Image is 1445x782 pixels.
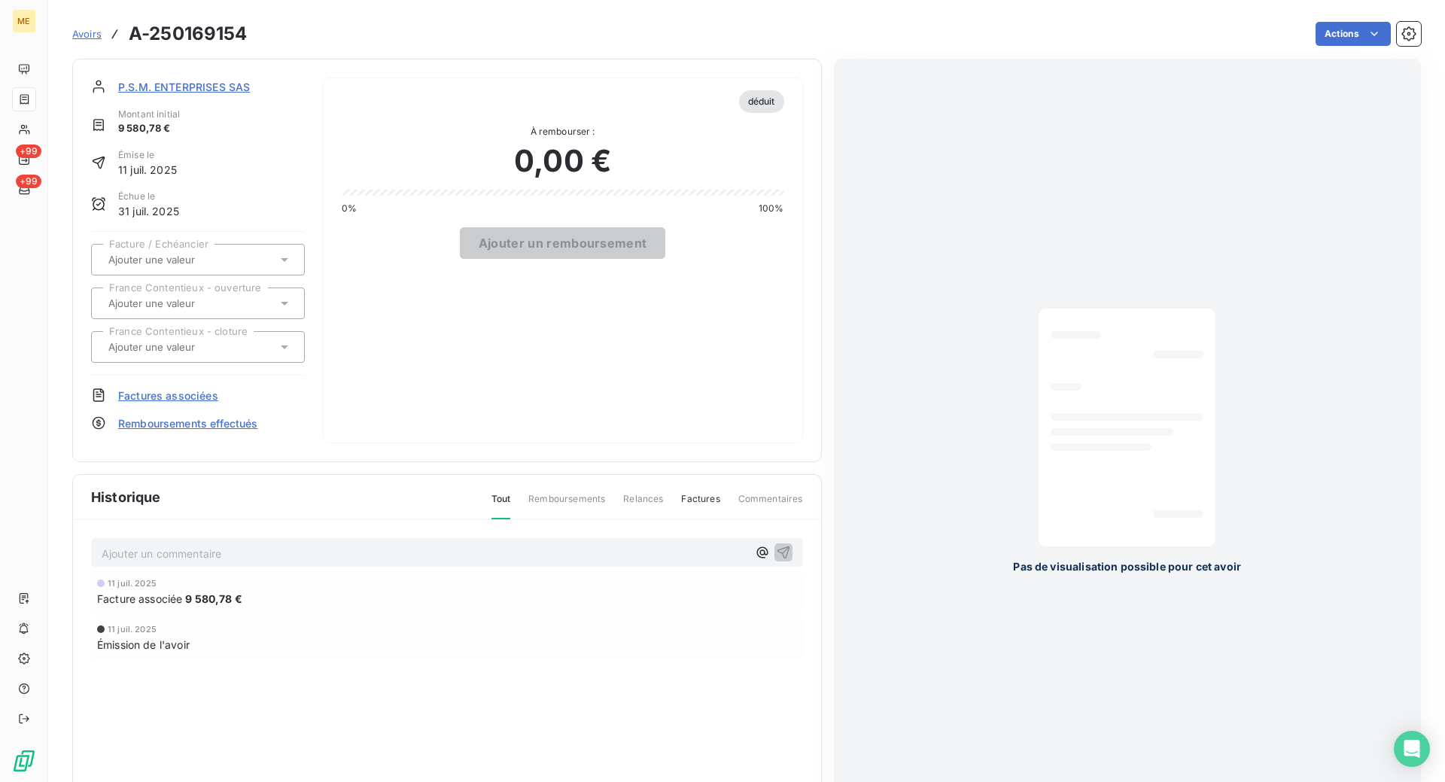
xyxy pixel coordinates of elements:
span: Échue le [118,190,179,203]
span: À rembourser : [342,125,784,138]
button: Actions [1316,22,1391,46]
button: Ajouter un remboursement [460,227,666,259]
span: Pas de visualisation possible pour cet avoir [1013,558,1241,574]
span: 11 juil. 2025 [108,579,157,588]
h3: A-250169154 [129,20,248,47]
span: 11 juil. 2025 [108,625,157,634]
span: 11 juil. 2025 [118,162,177,178]
span: Émission de l'avoir [97,637,190,653]
span: Facture associée [97,591,182,607]
span: +99 [16,175,41,188]
span: 100% [759,202,784,215]
span: Relances [623,492,663,518]
span: Émise le [118,148,177,162]
input: Ajouter une valeur [107,340,258,354]
input: Ajouter une valeur [107,253,258,266]
div: Open Intercom Messenger [1394,731,1430,767]
span: Avoirs [72,28,102,40]
span: Factures associées [118,388,218,403]
a: Avoirs [72,26,102,41]
span: 0,00 € [514,138,611,184]
span: Commentaires [738,492,803,518]
span: 0% [342,202,357,215]
input: Ajouter une valeur [107,297,258,310]
span: 31 juil. 2025 [118,203,179,219]
span: Tout [491,492,511,519]
span: Factures [681,492,719,518]
span: Historique [91,487,161,507]
span: 9 580,78 € [185,591,242,607]
span: Remboursements [528,492,605,518]
span: Remboursements effectués [118,415,258,431]
span: 9 580,78 € [118,121,180,136]
span: Montant initial [118,108,180,121]
img: Logo LeanPay [12,749,36,773]
span: P.S.M. ENTERPRISES SAS [118,79,250,95]
span: déduit [739,90,784,113]
span: +99 [16,145,41,158]
div: ME [12,9,36,33]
